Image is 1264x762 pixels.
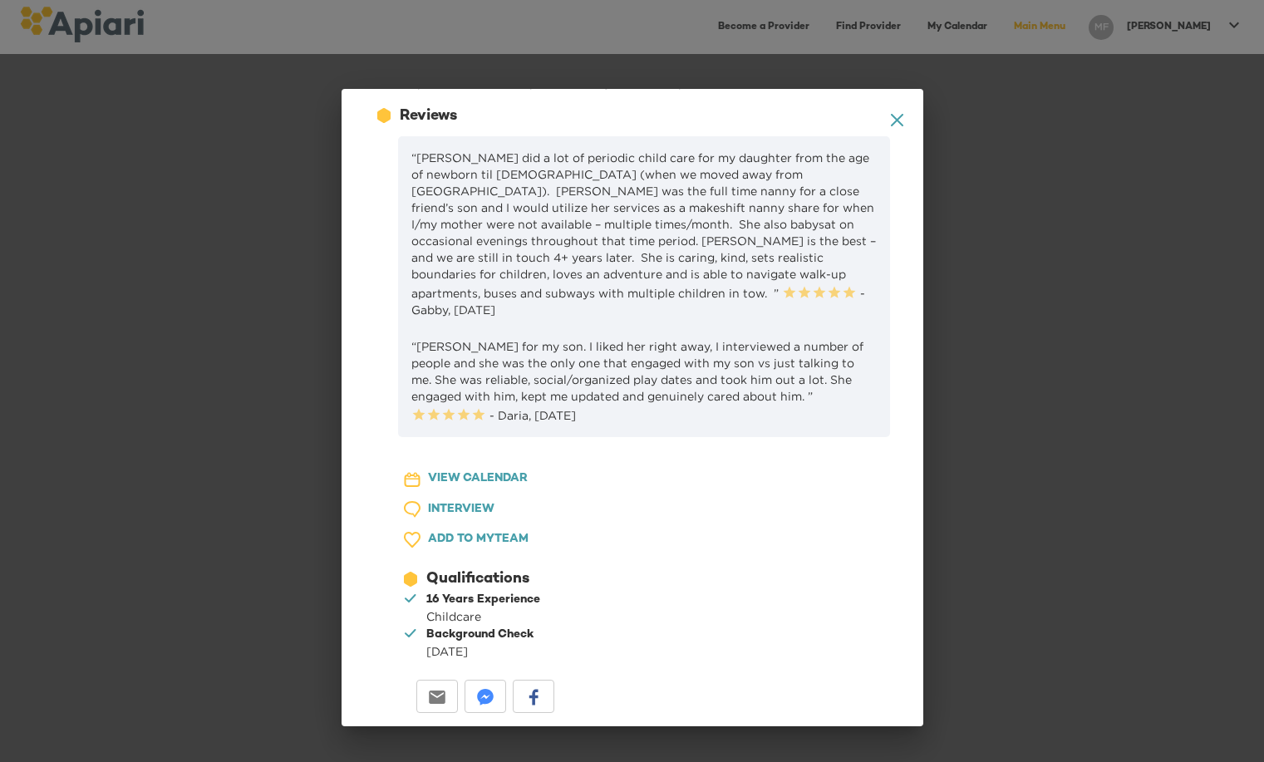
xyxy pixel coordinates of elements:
div: Qualifications [426,568,529,590]
button: ADD TO MYTEAM [388,524,579,555]
div: Childcare [426,608,540,625]
button: VIEW CALENDAR [388,464,579,494]
p: “[PERSON_NAME] did a lot of periodic child care for my daughter from the age of newborn til [DEMO... [411,150,876,318]
div: [DATE] [426,643,534,660]
div: Reviews [400,106,457,127]
img: messenger-white sharing button [477,689,494,705]
span: VIEW CALENDAR [428,469,528,489]
p: “[PERSON_NAME] for my son. I liked her right away, I interviewed a number of people and she was t... [411,338,876,424]
img: email-white sharing button [429,689,445,705]
div: 16 Years Experience [426,592,540,608]
img: facebook-white sharing button [525,689,542,705]
span: INTERVIEW [428,499,494,520]
button: INTERVIEW [388,494,579,525]
span: ADD TO MY TEAM [428,529,529,550]
div: Background Check [426,627,534,643]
